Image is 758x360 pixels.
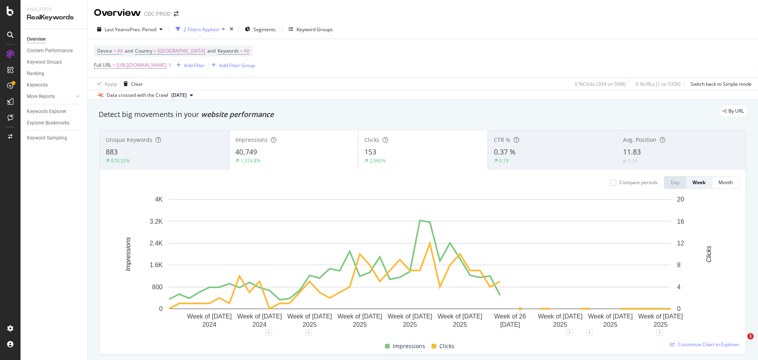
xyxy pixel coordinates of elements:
text: 800 [152,284,163,290]
div: 0.04 [628,158,637,164]
div: 870.32% [111,157,130,164]
div: 1 [567,329,573,335]
span: = [113,47,116,54]
a: Keywords [27,81,82,89]
div: 2,960% [370,157,386,164]
div: arrow-right-arrow-left [174,11,178,17]
div: 1 [306,329,312,335]
div: Apply [105,81,117,87]
div: Overview [27,35,46,43]
text: Week of [DATE] [538,313,582,320]
a: Keywords Explorer [27,107,82,116]
span: Impressions [235,136,268,143]
div: 1 [266,329,272,335]
svg: A chart. [106,195,734,332]
span: [GEOGRAPHIC_DATA] [158,45,205,57]
text: 3.2K [150,218,163,224]
text: Week of [DATE] [588,313,632,320]
button: 2 Filters Applied [173,23,228,36]
span: and [207,47,216,54]
div: Switch back to Simple mode [690,81,752,87]
button: Clear [120,77,143,90]
span: Device [97,47,112,54]
span: Clicks [364,136,379,143]
div: Keyword Sampling [27,134,67,142]
text: 2025 [603,321,617,328]
text: Week of [DATE] [388,313,432,320]
text: 2025 [453,321,467,328]
a: Keyword Groups [27,58,82,66]
span: = [113,62,115,68]
span: All [244,45,250,57]
text: Week of 26 [494,313,526,320]
text: 2025 [653,321,668,328]
span: 0.37 % [494,147,516,156]
span: Unique Keywords [106,136,152,143]
button: Week [686,176,712,189]
span: Full URL [94,62,111,68]
button: Last YearvsPrev. Period [94,23,166,36]
span: = [240,47,243,54]
span: CTR % [494,136,510,143]
div: 2 Filters Applied [184,26,219,33]
span: Customize Chart in Explorer [678,341,739,348]
text: Week of [DATE] [187,313,232,320]
span: Last Year [105,26,125,33]
div: times [228,25,235,33]
span: Clicks [439,341,454,351]
div: Compare periods [619,179,658,186]
text: 4 [677,284,681,290]
button: Month [712,176,739,189]
text: 0 [677,305,681,312]
div: Week [692,179,705,186]
div: Clear [131,81,143,87]
div: 0.19 [499,157,508,164]
div: Analytics [27,6,81,13]
button: Add Filter [173,60,205,70]
div: Month [719,179,733,186]
div: 0 % Clicks ( 354 on 59M ) [575,81,626,87]
a: Overview [27,35,82,43]
div: 0 % URLs ( 1 on 535K ) [636,81,681,87]
text: 2025 [353,321,367,328]
div: RealKeywords [27,13,81,22]
text: Week of [DATE] [437,313,482,320]
div: Day [671,179,679,186]
div: Ranking [27,70,44,78]
a: Customize Chart in Explorer [670,341,739,348]
span: vs Prev. Period [125,26,156,33]
span: 40,749 [235,147,257,156]
text: 2025 [302,321,317,328]
button: Keyword Groups [285,23,336,36]
text: 2024 [252,321,266,328]
span: Segments [253,26,276,33]
text: 2025 [553,321,567,328]
div: Overview [94,6,141,20]
text: Week of [DATE] [237,313,282,320]
img: Equal [623,160,626,162]
div: Keywords Explorer [27,107,66,116]
div: CDC PROD [144,10,171,18]
iframe: Intercom live chat [731,333,750,352]
a: Explorer Bookmarks [27,119,82,127]
text: Week of [DATE] [638,313,683,320]
text: 2.4K [150,240,163,247]
div: 1 [586,329,593,335]
a: More Reports [27,92,74,101]
text: 20 [677,196,684,203]
a: Ranking [27,70,82,78]
span: [URL][DOMAIN_NAME] [116,60,167,71]
text: 1.6K [150,262,163,268]
text: Week of [DATE] [338,313,382,320]
text: 2024 [202,321,216,328]
span: Country [135,47,152,54]
div: Content Performance [27,47,73,55]
text: Clicks [705,246,712,263]
button: Add Filter Group [208,60,255,70]
button: Switch back to Simple mode [687,77,752,90]
span: By URL [728,109,744,113]
span: All [117,45,123,57]
div: 1,374.8% [240,157,261,164]
div: Keywords [27,81,48,89]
